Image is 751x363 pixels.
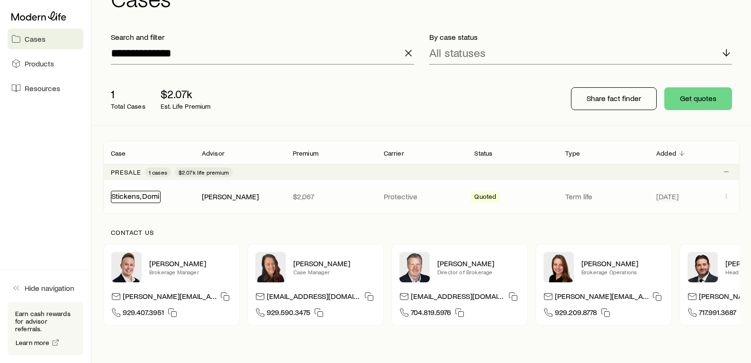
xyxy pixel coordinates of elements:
[111,32,414,42] p: Search and filter
[8,28,83,49] a: Cases
[429,32,733,42] p: By case status
[267,291,361,304] p: [EMAIL_ADDRESS][DOMAIN_NAME]
[543,252,574,282] img: Ellen Wall
[202,192,259,202] div: [PERSON_NAME]
[179,168,229,176] span: $2.07k life premium
[581,268,664,276] p: Brokerage Operations
[474,193,496,203] span: Quoted
[267,307,310,320] span: 929.590.3475
[293,259,376,268] p: [PERSON_NAME]
[581,259,664,268] p: [PERSON_NAME]
[111,102,145,110] p: Total Cases
[8,53,83,74] a: Products
[437,268,520,276] p: Director of Brokerage
[429,46,486,59] p: All statuses
[202,149,225,157] p: Advisor
[255,252,286,282] img: Abby McGuigan
[149,168,167,176] span: 1 cases
[555,307,597,320] span: 929.209.8778
[656,149,676,157] p: Added
[293,149,318,157] p: Premium
[111,191,161,203] div: Stickens, Domi
[411,307,451,320] span: 704.819.5976
[565,192,641,201] p: Term life
[103,141,740,214] div: Client cases
[699,307,736,320] span: 717.991.3687
[111,168,141,176] p: Presale
[384,149,404,157] p: Carrier
[25,84,60,93] span: Resources
[111,229,732,236] p: Contact us
[555,291,649,304] p: [PERSON_NAME][EMAIL_ADDRESS][DOMAIN_NAME]
[565,149,580,157] p: Type
[25,34,45,44] span: Cases
[111,87,145,101] p: 1
[293,268,376,276] p: Case Manager
[688,252,718,282] img: Bryan Simmons
[656,192,679,201] span: [DATE]
[161,102,211,110] p: Est. Life Premium
[399,252,430,282] img: Trey Wall
[123,307,164,320] span: 929.407.3951
[664,87,732,110] button: Get quotes
[111,149,126,157] p: Case
[149,268,232,276] p: Brokerage Manager
[25,59,54,68] span: Products
[149,259,232,268] p: [PERSON_NAME]
[161,87,211,101] p: $2.07k
[411,291,505,304] p: [EMAIL_ADDRESS][DOMAIN_NAME]
[8,78,83,99] a: Resources
[15,310,76,333] p: Earn cash rewards for advisor referrals.
[111,191,159,200] a: Stickens, Domi
[111,252,142,282] img: Derek Wakefield
[25,283,74,293] span: Hide navigation
[474,149,492,157] p: Status
[587,93,641,103] p: Share fact finder
[123,291,217,304] p: [PERSON_NAME][EMAIL_ADDRESS][DOMAIN_NAME]
[571,87,657,110] button: Share fact finder
[437,259,520,268] p: [PERSON_NAME]
[8,278,83,298] button: Hide navigation
[8,302,83,355] div: Earn cash rewards for advisor referrals.Learn more
[293,192,369,201] p: $2,067
[384,192,460,201] p: Protective
[16,339,50,346] span: Learn more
